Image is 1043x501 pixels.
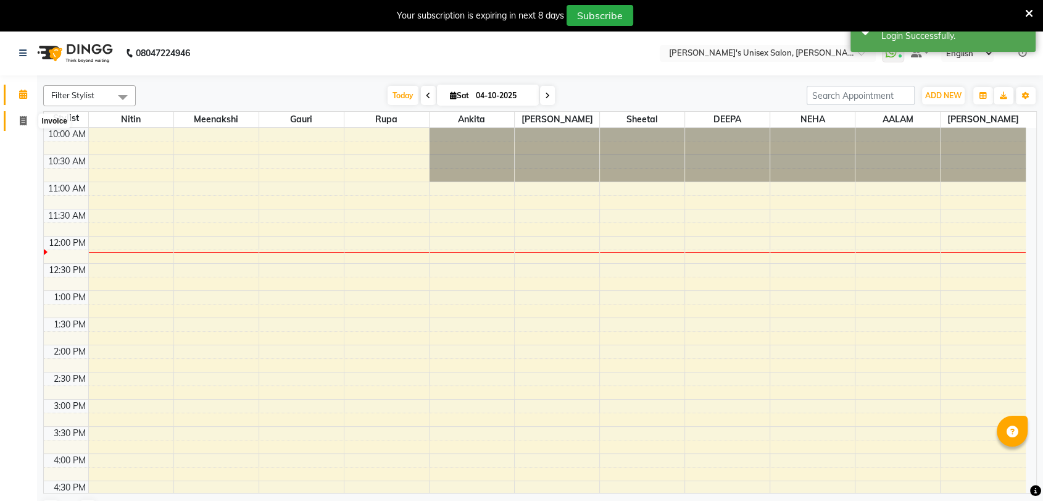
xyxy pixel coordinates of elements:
div: 2:00 PM [51,345,88,358]
div: 11:30 AM [46,209,88,222]
b: 08047224946 [136,36,190,70]
span: Gauri [259,112,344,127]
div: 2:30 PM [51,373,88,385]
span: Rupa [344,112,429,127]
span: Meenakshi [174,112,259,127]
span: [PERSON_NAME] [515,112,599,127]
button: ADD NEW [922,87,965,104]
div: Invoice [39,114,70,128]
span: Nitin [89,112,173,127]
div: Login Successfully. [881,30,1026,43]
div: 10:00 AM [46,128,88,141]
div: 10:30 AM [46,155,88,168]
button: Subscribe [567,5,633,26]
div: 12:30 PM [46,264,88,277]
div: 4:00 PM [51,454,88,467]
input: 2025-10-04 [472,86,534,105]
span: DEEPA [685,112,770,127]
div: 1:00 PM [51,291,88,304]
span: [PERSON_NAME] [941,112,1026,127]
span: Ankita [430,112,514,127]
span: ADD NEW [925,91,962,100]
div: Your subscription is expiring in next 8 days [397,9,564,22]
div: 3:30 PM [51,427,88,440]
div: 4:30 PM [51,481,88,494]
input: Search Appointment [807,86,915,105]
img: logo [31,36,116,70]
div: 12:00 PM [46,237,88,250]
span: Filter Stylist [51,90,94,100]
div: 3:00 PM [51,400,88,413]
span: Sat [447,91,472,100]
div: 11:00 AM [46,182,88,195]
span: Sheetal [600,112,684,127]
span: AALAM [855,112,940,127]
div: 1:30 PM [51,318,88,331]
span: Today [388,86,418,105]
span: NEHA [770,112,855,127]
